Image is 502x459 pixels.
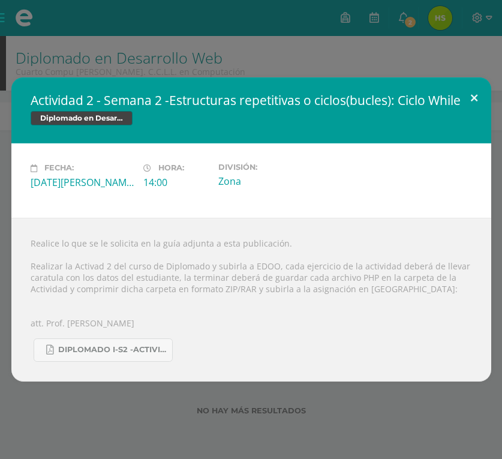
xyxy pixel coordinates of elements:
div: Realice lo que se le solicita en la guía adjunta a esta publicación. Realizar la Activad 2 del cu... [11,218,491,382]
span: Diplomado en Desarrollo Web [31,111,133,125]
h2: Actividad 2 - Semana 2 -Estructuras repetitivas o ciclos(bucles): Ciclo While [31,92,472,109]
span: Diplomado I-S2 -Actividad 2-4TO BACO-IV Unidad.pdf [58,345,166,355]
a: Diplomado I-S2 -Actividad 2-4TO BACO-IV Unidad.pdf [34,338,173,362]
button: Close (Esc) [457,77,491,118]
div: 14:00 [143,176,209,189]
label: División: [218,163,321,172]
div: Zona [218,175,321,188]
span: Fecha: [44,164,74,173]
div: [DATE][PERSON_NAME] [31,176,134,189]
span: Hora: [158,164,184,173]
